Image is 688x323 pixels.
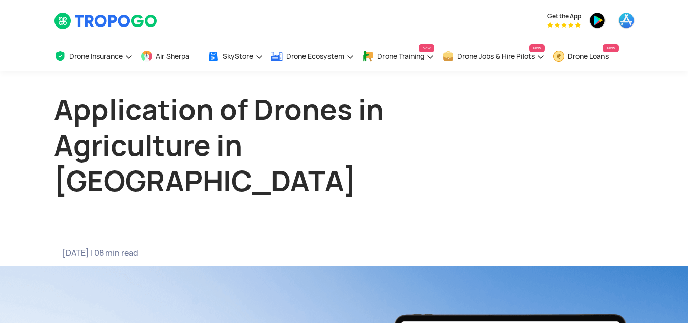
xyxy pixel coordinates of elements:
img: ic_appstore.png [618,12,635,29]
span: Air Sherpa [156,52,189,60]
span: New [603,44,618,52]
a: Drone TrainingNew [362,41,434,71]
img: ic_playstore.png [589,12,606,29]
span: New [419,44,434,52]
a: Drone LoansNew [553,41,619,71]
span: Drone Ecosystem [286,52,344,60]
span: [DATE] | 08 min read [62,248,328,258]
a: Drone Ecosystem [271,41,354,71]
a: SkyStore [207,41,263,71]
h1: Application of Drones in Agriculture in [GEOGRAPHIC_DATA] [54,92,436,199]
img: TropoGo Logo [54,12,158,30]
span: Drone Loans [568,52,609,60]
img: App Raking [547,22,581,28]
a: Drone Jobs & Hire PilotsNew [442,41,545,71]
span: New [529,44,544,52]
span: Drone Training [377,52,424,60]
a: Air Sherpa [141,41,200,71]
a: Drone Insurance [54,41,133,71]
span: SkyStore [223,52,253,60]
span: Drone Insurance [69,52,123,60]
span: Drone Jobs & Hire Pilots [457,52,535,60]
span: Get the App [547,12,581,20]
